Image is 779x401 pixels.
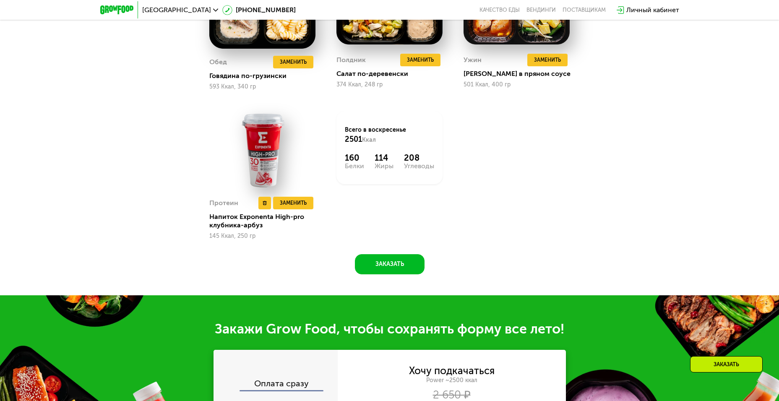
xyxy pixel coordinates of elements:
a: [PHONE_NUMBER] [222,5,296,15]
div: поставщикам [563,7,606,13]
div: 593 Ккал, 340 гр [209,83,315,90]
div: 501 Ккал, 400 гр [464,81,570,88]
div: Говядина по-грузински [209,72,322,80]
span: 2501 [345,135,362,144]
div: Обед [209,56,227,68]
button: Заменить [527,54,568,66]
div: 114 [375,153,393,163]
div: [PERSON_NAME] в пряном соусе [464,70,576,78]
div: Полдник [336,54,366,66]
button: Заказать [355,254,425,274]
div: Всего в воскресенье [345,126,434,144]
div: 145 Ккал, 250 гр [209,233,315,240]
span: Заменить [280,199,307,207]
a: Качество еды [479,7,520,13]
a: Вендинги [526,7,556,13]
div: Протеин [209,197,238,209]
button: Заменить [273,56,313,68]
div: Жиры [375,163,393,169]
button: Заменить [273,197,313,209]
div: 2 650 ₽ [338,391,566,400]
span: Ккал [362,136,376,143]
div: Углеводы [404,163,434,169]
div: 160 [345,153,364,163]
div: Ужин [464,54,482,66]
div: 374 Ккал, 248 гр [336,81,443,88]
button: Заменить [400,54,440,66]
span: Заменить [280,58,307,66]
span: Заменить [407,56,434,64]
span: Заменить [534,56,561,64]
div: Заказать [690,356,763,372]
div: Личный кабинет [626,5,679,15]
div: 208 [404,153,434,163]
div: Белки [345,163,364,169]
span: [GEOGRAPHIC_DATA] [142,7,211,13]
div: Салат по-деревенски [336,70,449,78]
div: Power ~2500 ккал [338,377,566,384]
div: Напиток Exponenta High-pro клубника-арбуз [209,213,322,229]
div: Оплата сразу [214,379,338,390]
div: Хочу подкачаться [409,366,495,375]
